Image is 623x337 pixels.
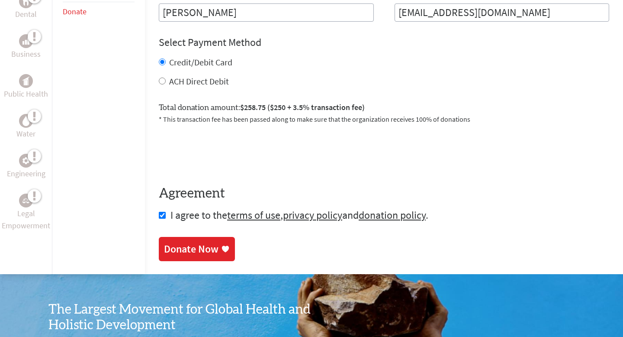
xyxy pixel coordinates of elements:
span: $258.75 ($250 + 3.5% transaction fee) [240,102,365,112]
div: Engineering [19,154,33,168]
a: Donate Now [159,237,235,261]
a: donation policy [359,208,426,222]
input: Enter Full Name [159,3,374,22]
div: Public Health [19,74,33,88]
img: Legal Empowerment [22,198,29,203]
p: Engineering [7,168,45,180]
a: WaterWater [16,114,35,140]
p: * This transaction fee has been passed along to make sure that the organization receives 100% of ... [159,114,609,124]
img: Public Health [22,77,29,85]
h3: The Largest Movement for Global Health and Holistic Development [48,302,311,333]
p: Legal Empowerment [2,207,50,232]
a: BusinessBusiness [11,34,41,60]
h4: Select Payment Method [159,36,609,49]
label: Total donation amount: [159,101,365,114]
li: Donate [63,2,135,21]
p: Water [16,128,35,140]
label: ACH Direct Debit [169,76,229,87]
a: terms of use [227,208,280,222]
img: Engineering [22,157,29,164]
input: Your Email [395,3,610,22]
img: Business [22,38,29,45]
a: Legal EmpowermentLegal Empowerment [2,194,50,232]
a: Donate [63,6,87,16]
p: Public Health [4,88,48,100]
iframe: To enrich screen reader interactions, please activate Accessibility in Grammarly extension settings [159,135,290,168]
div: Business [19,34,33,48]
p: Business [11,48,41,60]
a: EngineeringEngineering [7,154,45,180]
label: Credit/Debit Card [169,57,232,68]
span: I agree to the , and . [170,208,428,222]
div: Legal Empowerment [19,194,33,207]
p: Dental [15,8,37,20]
img: Water [22,116,29,126]
div: Water [19,114,33,128]
a: Public HealthPublic Health [4,74,48,100]
div: Donate Now [164,242,218,256]
h4: Agreement [159,186,609,201]
a: privacy policy [283,208,342,222]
